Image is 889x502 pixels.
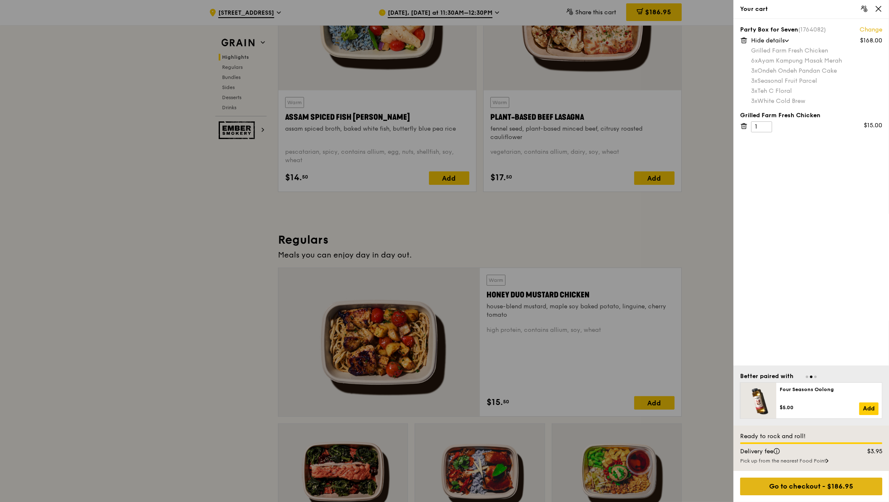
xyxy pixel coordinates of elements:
[751,97,757,105] span: 3x
[751,67,882,75] div: Ondeh Ondeh Pandan Cake
[751,37,785,44] span: Hide details
[751,47,882,55] div: Grilled Farm Fresh Chicken
[780,386,878,393] div: Four Seasons Oolong
[806,376,808,378] span: Go to slide 1
[798,26,826,33] span: (1764082)
[740,478,882,495] div: Go to checkout - $186.95
[814,376,817,378] span: Go to slide 3
[751,57,882,65] div: Ayam Kampung Masak Merah
[740,457,882,464] div: Pick up from the nearest Food Point
[751,77,757,84] span: 3x
[735,447,849,456] div: Delivery fee
[780,404,859,411] div: $5.00
[740,5,882,13] div: Your cart
[860,37,882,45] div: $168.00
[751,97,882,105] div: White Cold Brew
[859,402,878,415] a: Add
[751,77,882,85] div: Seasonal Fruit Parcel
[740,26,882,34] div: Party Box for Seven
[740,432,882,441] div: Ready to rock and roll!
[751,87,757,95] span: 3x
[751,67,757,74] span: 3x
[740,372,794,381] div: Better paired with
[860,26,882,34] a: Change
[810,376,812,378] span: Go to slide 2
[751,57,758,64] span: 6x
[740,111,882,120] div: Grilled Farm Fresh Chicken
[864,121,882,130] div: $15.00
[751,87,882,95] div: Teh C Floral
[849,447,888,456] div: $3.95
